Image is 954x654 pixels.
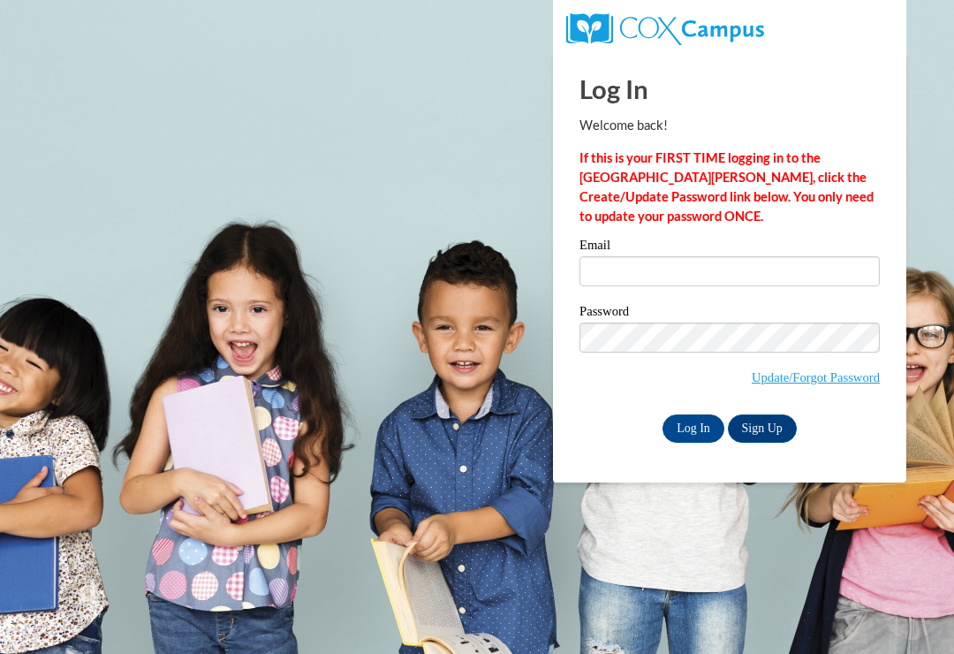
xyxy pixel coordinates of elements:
h1: Log In [579,71,880,107]
label: Password [579,305,880,323]
a: Sign Up [728,414,797,443]
strong: If this is your FIRST TIME logging in to the [GEOGRAPHIC_DATA][PERSON_NAME], click the Create/Upd... [579,150,874,224]
label: Email [579,239,880,256]
img: COX Campus [566,13,764,45]
input: Log In [662,414,724,443]
a: Update/Forgot Password [752,370,880,384]
iframe: Button to launch messaging window [883,583,940,640]
p: Welcome back! [579,116,880,135]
